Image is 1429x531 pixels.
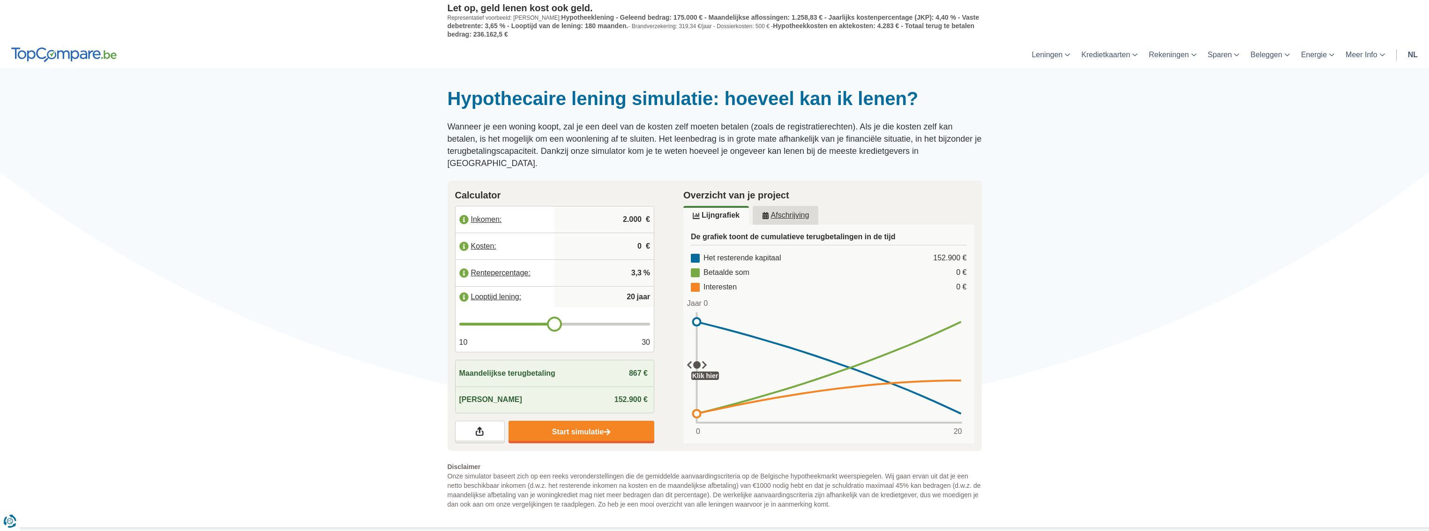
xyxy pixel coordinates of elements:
[448,462,982,509] p: Onze simulator baseert zich op een reeks veronderstellingen die de gemiddelde aanvaardingscriteri...
[693,212,740,219] u: Lijngrafiek
[691,267,749,278] div: Betaalde som
[11,47,117,62] img: TopCompare
[696,426,700,437] span: 0
[629,369,648,377] span: 867 €
[1340,41,1391,68] a: Meer Info
[455,188,655,202] h2: Calculator
[642,337,650,348] span: 30
[956,267,966,278] div: 0 €
[691,372,719,380] div: Klik hier
[1076,41,1143,68] a: Kredietkaarten
[646,214,650,225] span: €
[456,263,555,283] label: Rentepercentage:
[1402,41,1423,68] a: nl
[1143,41,1202,68] a: Rekeningen
[456,236,555,257] label: Kosten:
[456,209,555,230] label: Inkomen:
[558,234,650,259] input: |
[459,394,522,405] span: [PERSON_NAME]
[1245,41,1295,68] a: Beleggen
[459,337,468,348] span: 10
[459,368,555,379] span: Maandelijkse terugbetaling
[691,232,967,245] h3: De grafiek toont de cumulatieve terugbetalingen in de tijd
[691,253,781,264] div: Het resterende kapitaal
[614,395,648,403] span: 152.900 €
[762,212,809,219] u: Afschrijving
[448,462,982,471] span: Disclaimer
[1295,41,1340,68] a: Energie
[448,121,982,169] p: Wanneer je een woning koopt, zal je een deel van de kosten zelf moeten betalen (zoals de registra...
[558,207,650,232] input: |
[448,22,975,38] span: Hypotheekkosten en aktekosten: 4.283 € - Totaal terug te betalen bedrag: 236.162,5 €
[455,421,505,443] a: Deel je resultaten
[448,2,982,14] p: Let op, geld lenen kost ook geld.
[683,188,974,202] h2: Overzicht van je project
[637,292,650,303] span: jaar
[509,421,654,443] a: Start simulatie
[1026,41,1076,68] a: Leningen
[448,87,982,110] h1: Hypothecaire lening simulatie: hoeveel kan ik lenen?
[558,260,650,286] input: |
[448,14,979,30] span: Hypotheeklening - Geleend bedrag: 175.000 € - Maandelijkse aflossingen: 1.258,83 € - Jaarlijks ko...
[643,268,650,279] span: %
[691,282,737,293] div: Interesten
[604,428,611,436] img: Start simulatie
[448,14,982,38] p: Representatief voorbeeld: [PERSON_NAME]: - Brandverzekering: 319,34 €/jaar - Dossierkosten: 500 € -
[933,253,966,264] div: 152.900 €
[646,241,650,252] span: €
[456,287,555,307] label: Looptijd lening:
[1202,41,1245,68] a: Sparen
[954,426,962,437] span: 20
[956,282,966,293] div: 0 €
